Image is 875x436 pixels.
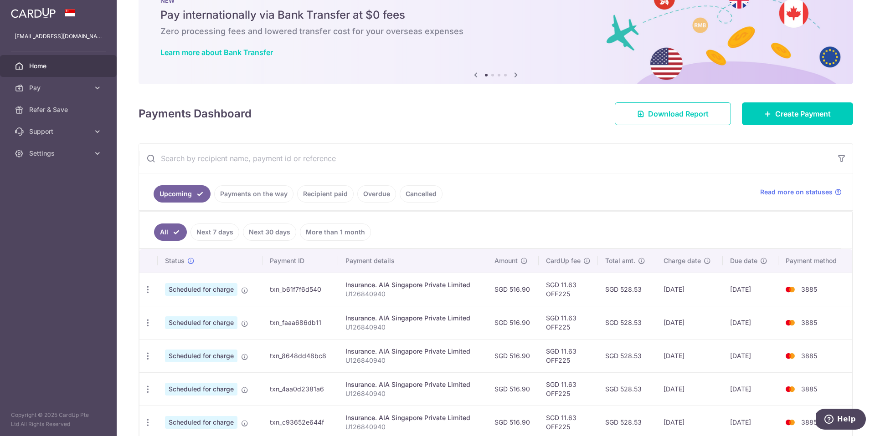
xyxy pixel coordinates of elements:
a: Cancelled [400,185,443,203]
span: Refer & Save [29,105,89,114]
td: SGD 516.90 [487,306,539,339]
span: 3885 [801,418,817,426]
img: CardUp [11,7,56,18]
span: Download Report [648,108,709,119]
span: Home [29,61,89,71]
h4: Payments Dashboard [139,106,252,122]
td: [DATE] [656,372,722,406]
iframe: Opens a widget where you can find more information [816,409,866,431]
a: More than 1 month [300,223,371,241]
div: Insurance. AIA Singapore Private Limited [345,280,480,289]
td: [DATE] [723,339,778,372]
img: Bank Card [781,384,799,395]
span: Status [165,256,185,265]
img: Bank Card [781,417,799,428]
td: [DATE] [656,339,722,372]
a: All [154,223,187,241]
p: U126840940 [345,422,480,431]
td: SGD 11.63 OFF225 [539,339,598,372]
td: SGD 528.53 [598,306,656,339]
div: Insurance. AIA Singapore Private Limited [345,413,480,422]
td: SGD 11.63 OFF225 [539,273,598,306]
p: U126840940 [345,356,480,365]
td: [DATE] [723,306,778,339]
td: SGD 528.53 [598,339,656,372]
span: Scheduled for charge [165,283,237,296]
td: SGD 516.90 [487,273,539,306]
a: Overdue [357,185,396,203]
span: 3885 [801,319,817,326]
p: [EMAIL_ADDRESS][DOMAIN_NAME] [15,32,102,41]
span: Total amt. [605,256,635,265]
td: SGD 516.90 [487,372,539,406]
td: txn_4aa0d2381a6 [262,372,339,406]
span: Settings [29,149,89,158]
p: U126840940 [345,289,480,299]
img: Bank Card [781,317,799,328]
a: Recipient paid [297,185,354,203]
td: txn_8648dd48bc8 [262,339,339,372]
td: [DATE] [723,372,778,406]
p: U126840940 [345,389,480,398]
td: SGD 11.63 OFF225 [539,306,598,339]
span: Due date [730,256,757,265]
span: Scheduled for charge [165,350,237,362]
span: Pay [29,83,89,92]
td: [DATE] [656,306,722,339]
img: Bank Card [781,350,799,361]
a: Download Report [615,102,731,125]
td: SGD 528.53 [598,273,656,306]
a: Payments on the way [214,185,293,203]
a: Learn more about Bank Transfer [160,48,273,57]
div: Insurance. AIA Singapore Private Limited [345,347,480,356]
a: Upcoming [154,185,211,203]
span: CardUp fee [546,256,581,265]
a: Read more on statuses [760,188,842,197]
th: Payment method [778,249,852,273]
span: Charge date [664,256,701,265]
a: Next 30 days [243,223,296,241]
td: SGD 528.53 [598,372,656,406]
td: txn_faaa686db11 [262,306,339,339]
span: 3885 [801,352,817,360]
span: Scheduled for charge [165,316,237,329]
td: [DATE] [723,273,778,306]
span: Support [29,127,89,136]
h6: Zero processing fees and lowered transfer cost for your overseas expenses [160,26,831,37]
span: 3885 [801,285,817,293]
span: 3885 [801,385,817,393]
th: Payment ID [262,249,339,273]
a: Next 7 days [190,223,239,241]
td: [DATE] [656,273,722,306]
img: Bank Card [781,284,799,295]
div: Insurance. AIA Singapore Private Limited [345,380,480,389]
span: Scheduled for charge [165,383,237,395]
h5: Pay internationally via Bank Transfer at $0 fees [160,8,831,22]
span: Amount [494,256,518,265]
span: Read more on statuses [760,188,833,197]
span: Create Payment [775,108,831,119]
td: SGD 516.90 [487,339,539,372]
a: Create Payment [742,102,853,125]
td: txn_b61f7f6d540 [262,273,339,306]
div: Insurance. AIA Singapore Private Limited [345,314,480,323]
p: U126840940 [345,323,480,332]
th: Payment details [338,249,487,273]
td: SGD 11.63 OFF225 [539,372,598,406]
input: Search by recipient name, payment id or reference [139,144,831,173]
span: Scheduled for charge [165,416,237,429]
